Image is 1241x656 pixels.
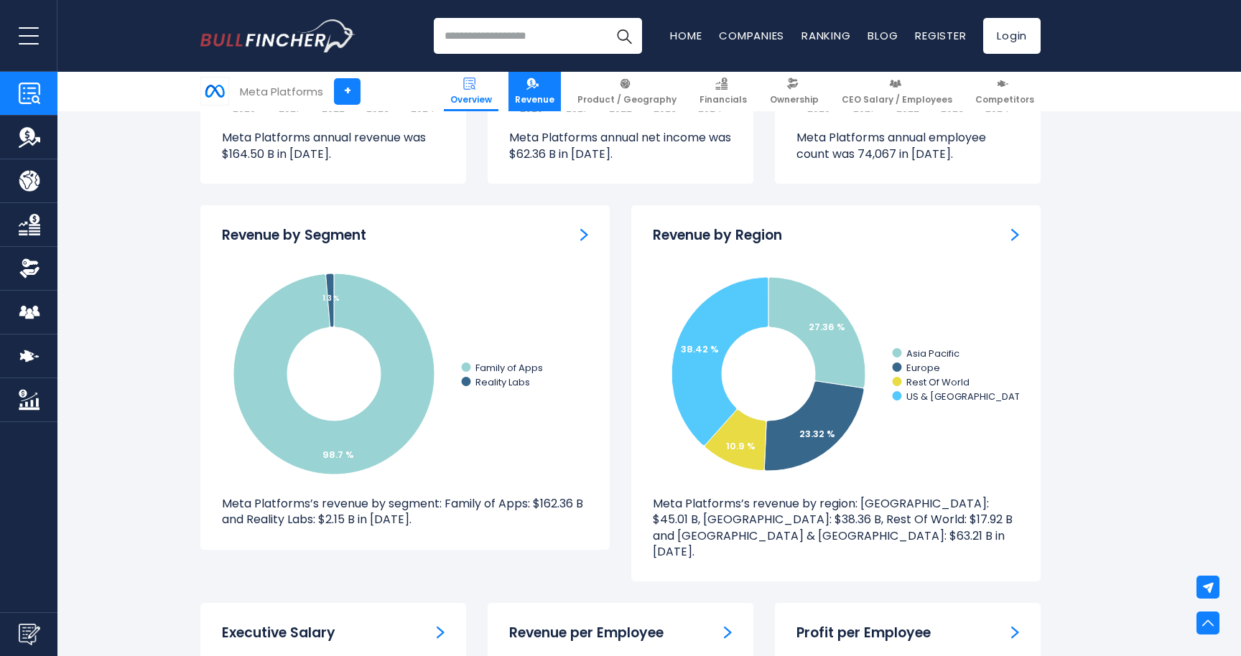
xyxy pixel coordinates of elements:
button: Search [606,18,642,54]
p: Meta Platforms’s revenue by region: [GEOGRAPHIC_DATA]: $45.01 B, [GEOGRAPHIC_DATA]: $38.36 B, Res... [653,496,1019,561]
a: Revenue by Segment [580,227,588,242]
a: Register [915,28,966,43]
a: Financials [693,72,753,111]
tspan: 98.7 % [322,448,354,461]
img: Bullfincher logo [200,19,355,52]
span: Revenue [515,94,554,106]
a: ceo-salary [437,624,445,639]
text: Family of Apps [475,361,543,375]
h3: Revenue by Region [653,227,782,245]
h3: Revenue per Employee [509,624,664,642]
tspan: 1.3 % [322,293,340,304]
a: Overview [444,72,498,111]
text: 27.36 % [809,320,845,334]
a: Ownership [763,72,825,111]
a: Home [670,28,702,43]
span: Product / Geography [577,94,677,106]
span: Financials [699,94,747,106]
text: 23.32 % [799,427,835,441]
h3: Profit per Employee [796,624,931,642]
a: Ranking [801,28,850,43]
a: Competitors [969,72,1041,111]
div: Meta Platforms [240,83,323,100]
img: META logo [201,78,228,105]
h3: Revenue by Segment [222,227,366,245]
a: Product / Geography [571,72,683,111]
a: Login [983,18,1041,54]
text: Europe [906,361,940,375]
img: Ownership [19,258,40,279]
span: Ownership [770,94,819,106]
p: Meta Platforms annual employee count was 74,067 in [DATE]. [796,130,1019,162]
text: Reality Labs [475,375,530,389]
span: Competitors [975,94,1034,106]
text: Rest Of World [906,375,970,389]
text: Asia Pacific [906,347,959,360]
a: CEO Salary / Employees [835,72,959,111]
a: Profit per Employee [1011,624,1019,639]
a: Revenue [508,72,561,111]
a: + [334,78,361,105]
a: Blog [868,28,898,43]
text: 38.42 % [681,342,719,356]
a: Revenue per Employee [724,624,732,639]
span: Overview [450,94,492,106]
p: Meta Platforms annual revenue was $164.50 B in [DATE]. [222,130,445,162]
span: CEO Salary / Employees [842,94,952,106]
a: Go to homepage [200,19,355,52]
p: Meta Platforms annual net income was $62.36 B in [DATE]. [509,130,732,162]
a: Revenue by Region [1011,227,1019,242]
a: Companies [719,28,784,43]
h3: Executive Salary [222,624,335,642]
p: Meta Platforms’s revenue by segment: Family of Apps: $162.36 B and Reality Labs: $2.15 B in [DATE]. [222,496,588,528]
text: 10.9 % [726,439,756,453]
text: US & [GEOGRAPHIC_DATA] [906,390,1031,403]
